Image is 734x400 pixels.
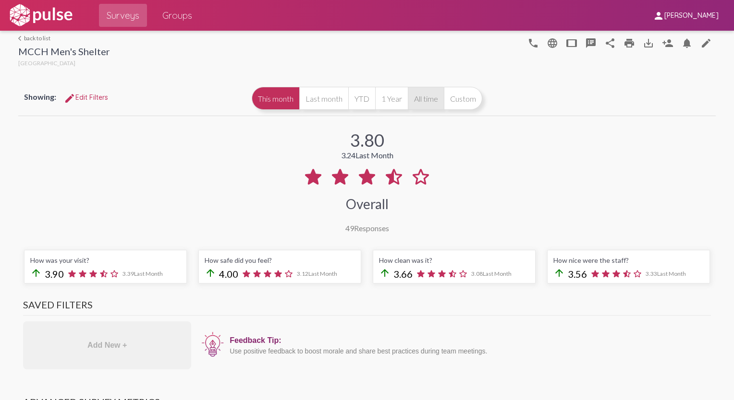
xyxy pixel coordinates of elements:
button: Person [658,33,677,52]
span: 3.66 [393,268,413,280]
span: Last Month [134,270,163,277]
a: Surveys [99,4,147,27]
mat-icon: Edit Filters [64,93,75,104]
button: Edit FiltersEdit Filters [56,89,116,106]
a: edit [697,33,716,52]
div: How nice were the staff? [553,256,704,264]
span: Showing: [24,92,56,101]
button: language [543,33,562,52]
button: YTD [348,87,375,110]
button: [PERSON_NAME] [645,6,726,24]
button: This month [252,87,299,110]
span: 3.33 [646,270,686,277]
span: 3.08 [471,270,512,277]
span: Last Month [657,270,686,277]
button: Custom [444,87,482,110]
mat-icon: arrow_back_ios [18,35,24,41]
span: Edit Filters [64,93,108,102]
button: 1 Year [375,87,408,110]
mat-icon: tablet [566,37,577,49]
div: MCCH Men's Shelter [18,46,110,59]
div: 3.24 [341,151,393,160]
mat-icon: language [527,37,539,49]
mat-icon: Bell [681,37,693,49]
span: 3.56 [568,268,587,280]
mat-icon: Download [643,37,654,49]
span: 3.39 [122,270,163,277]
div: Add New + [23,321,191,369]
div: Feedback Tip: [230,336,706,345]
mat-icon: person [653,10,664,22]
span: Surveys [107,7,139,24]
mat-icon: edit [700,37,712,49]
span: 3.90 [45,268,64,280]
img: icon12.png [201,331,225,358]
a: Groups [155,4,200,27]
a: print [620,33,639,52]
mat-icon: Person [662,37,673,49]
mat-icon: language [547,37,558,49]
mat-icon: arrow_upward [553,267,565,279]
mat-icon: Share [604,37,616,49]
img: white-logo.svg [8,3,74,27]
button: Bell [677,33,697,52]
button: language [524,33,543,52]
div: Overall [346,196,389,212]
mat-icon: print [624,37,635,49]
span: 3.12 [297,270,337,277]
div: How clean was it? [379,256,529,264]
mat-icon: arrow_upward [30,267,42,279]
button: Last month [299,87,348,110]
mat-icon: speaker_notes [585,37,597,49]
span: [PERSON_NAME] [664,12,719,20]
span: Last Month [355,151,393,160]
button: tablet [562,33,581,52]
div: Use positive feedback to boost morale and share best practices during team meetings. [230,347,706,355]
button: speaker_notes [581,33,600,52]
span: [GEOGRAPHIC_DATA] [18,59,75,67]
span: Last Month [483,270,512,277]
div: Responses [345,224,389,233]
span: Last Month [308,270,337,277]
div: How was your visit? [30,256,181,264]
mat-icon: arrow_upward [379,267,391,279]
h3: Saved Filters [23,299,711,316]
div: 3.80 [350,129,384,151]
div: How safe did you feel? [205,256,355,264]
button: Download [639,33,658,52]
mat-icon: arrow_upward [205,267,216,279]
button: Share [600,33,620,52]
span: Groups [162,7,192,24]
span: 4.00 [219,268,238,280]
span: 49 [345,224,354,233]
a: back to list [18,35,110,42]
button: All time [408,87,444,110]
